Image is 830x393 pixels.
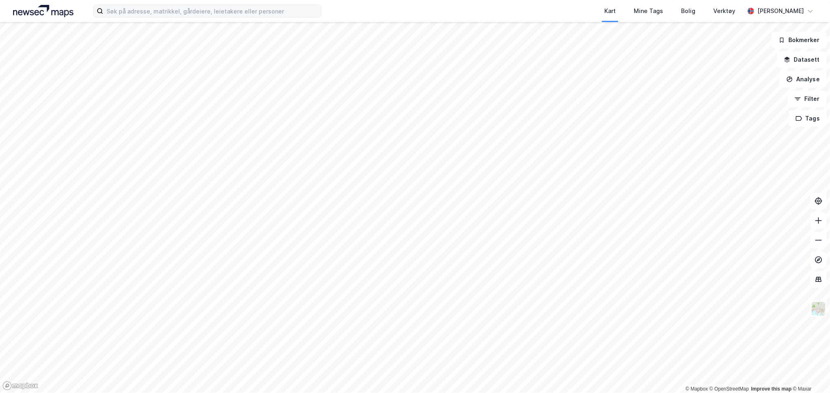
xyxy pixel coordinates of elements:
[772,32,827,48] button: Bokmerker
[789,110,827,127] button: Tags
[103,5,321,17] input: Søk på adresse, matrikkel, gårdeiere, leietakere eller personer
[13,5,73,17] img: logo.a4113a55bc3d86da70a041830d287a7e.svg
[2,381,38,391] a: Mapbox homepage
[779,71,827,87] button: Analyse
[788,91,827,107] button: Filter
[634,6,663,16] div: Mine Tags
[686,386,708,392] a: Mapbox
[811,301,826,317] img: Z
[713,6,735,16] div: Verktøy
[681,6,695,16] div: Bolig
[789,354,830,393] div: Kontrollprogram for chat
[604,6,616,16] div: Kart
[710,386,749,392] a: OpenStreetMap
[789,354,830,393] iframe: Chat Widget
[777,51,827,68] button: Datasett
[757,6,804,16] div: [PERSON_NAME]
[751,386,792,392] a: Improve this map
